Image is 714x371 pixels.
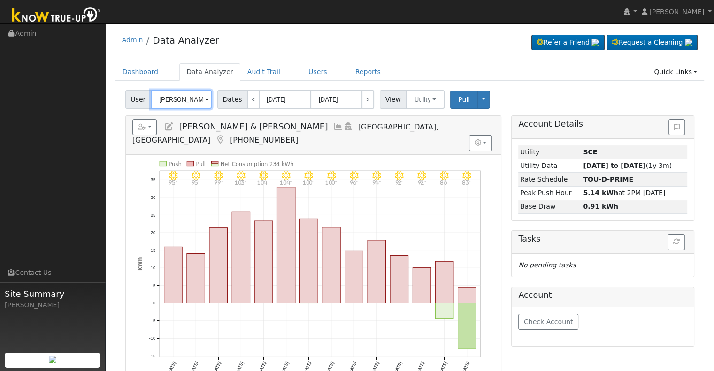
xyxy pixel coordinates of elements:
button: Refresh [668,234,685,250]
text: Pull [196,160,206,167]
rect: onclick="" [299,219,318,303]
a: Data Analyzer [179,63,240,81]
a: Refer a Friend [531,35,605,51]
h5: Tasks [518,234,687,244]
rect: onclick="" [345,251,363,303]
p: 104° [278,180,294,185]
img: retrieve [49,356,56,363]
strong: 71 [583,175,633,183]
i: 8/29 - Clear [191,171,200,180]
span: Pull [458,96,470,103]
text: Push [169,160,182,167]
rect: onclick="" [435,261,453,303]
rect: onclick="" [209,228,228,303]
rect: onclick="" [187,253,205,303]
rect: onclick="" [254,221,273,303]
p: 96° [346,180,362,185]
a: Dashboard [115,63,166,81]
rect: onclick="" [322,227,341,303]
strong: ID: 2LXDB35SE, authorized: 08/12/25 [583,148,597,156]
a: Admin [122,36,143,44]
button: Utility [406,90,445,109]
rect: onclick="" [164,247,182,303]
p: 94° [369,180,384,185]
button: Check Account [518,314,578,330]
a: Edit User (25748) [164,122,174,131]
i: 9/06 - Clear [372,171,381,180]
i: 9/05 - Clear [350,171,359,180]
h5: Account [518,290,687,300]
i: 9/08 - Clear [417,171,426,180]
img: retrieve [685,39,692,46]
img: retrieve [591,39,599,46]
text: 15 [150,248,155,253]
a: Quick Links [647,63,704,81]
span: (1y 3m) [583,162,672,169]
text: -5 [152,318,156,323]
rect: onclick="" [232,212,250,303]
text: 0 [153,300,155,305]
i: 9/01 - Clear [259,171,268,180]
button: Issue History [668,119,685,135]
i: 8/31 - Clear [237,171,246,180]
text: -15 [149,353,155,358]
a: Users [301,63,334,81]
span: View [380,90,407,109]
p: 103° [233,180,249,185]
text: 30 [150,195,155,200]
rect: onclick="" [277,187,295,303]
i: 8/28 - Clear [169,171,177,180]
p: 100° [301,180,317,185]
i: 8/30 - Clear [214,171,223,180]
strong: 5.14 kWh [583,189,618,197]
div: [PERSON_NAME] [5,300,100,310]
a: > [361,90,374,109]
p: 99° [210,180,226,185]
td: Utility [518,145,581,159]
td: Rate Schedule [518,173,581,186]
text: 25 [150,212,155,217]
a: Audit Trail [240,63,287,81]
span: Dates [217,90,247,109]
p: 104° [256,180,272,185]
i: 9/02 - Clear [282,171,291,180]
td: at 2PM [DATE] [582,186,688,200]
p: 83° [459,180,475,185]
rect: onclick="" [435,303,453,318]
text: 10 [150,265,155,270]
i: 9/10 - MostlyClear [462,171,471,180]
p: 92° [414,180,430,185]
p: 86° [437,180,453,185]
button: Pull [450,91,478,109]
i: 9/09 - Clear [440,171,449,180]
strong: 0.91 kWh [583,203,618,210]
i: No pending tasks [518,261,576,269]
a: Data Analyzer [153,35,219,46]
a: Request a Cleaning [607,35,698,51]
rect: onclick="" [458,288,476,303]
rect: onclick="" [413,267,431,303]
span: [PHONE_NUMBER] [230,136,298,144]
i: 9/07 - Clear [395,171,404,180]
rect: onclick="" [368,240,386,303]
td: Utility Data [518,159,581,173]
h5: Account Details [518,119,687,129]
p: 95° [165,180,181,185]
span: Check Account [524,318,573,326]
img: Know True-Up [7,5,106,26]
p: 95° [188,180,204,185]
i: 9/03 - Clear [304,171,313,180]
a: Reports [348,63,388,81]
span: Site Summary [5,288,100,300]
text: kWh [136,257,143,271]
strong: [DATE] to [DATE] [583,162,645,169]
span: User [125,90,151,109]
text: Net Consumption 234 kWh [220,160,293,167]
td: Peak Push Hour [518,186,581,200]
rect: onclick="" [458,303,476,349]
text: 5 [153,283,155,288]
a: < [247,90,260,109]
i: 9/04 - Clear [327,171,336,180]
span: [PERSON_NAME] & [PERSON_NAME] [179,122,328,131]
p: 100° [323,180,339,185]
